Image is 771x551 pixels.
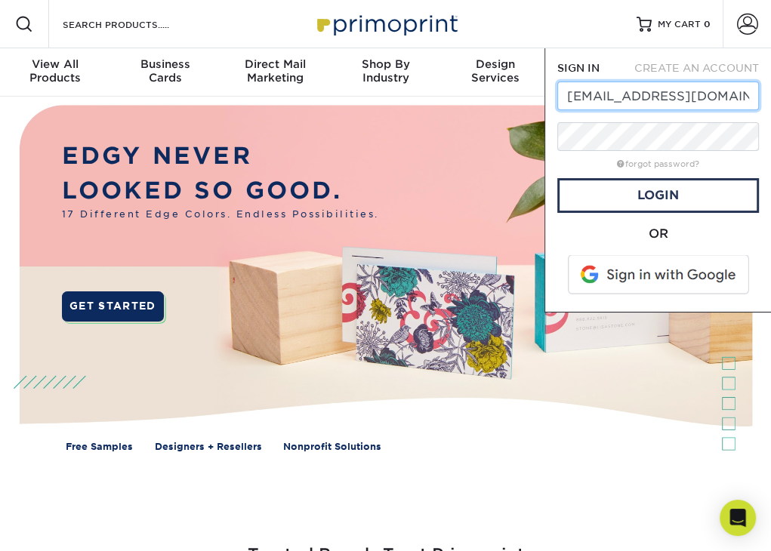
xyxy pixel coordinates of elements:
[557,225,759,243] div: OR
[557,178,759,213] a: Login
[110,57,221,85] div: Cards
[557,82,759,110] input: Email
[62,139,379,174] p: EDGY NEVER
[62,291,164,322] a: GET STARTED
[110,48,221,97] a: BusinessCards
[440,57,550,71] span: Design
[617,159,699,169] a: forgot password?
[221,57,331,71] span: Direct Mail
[110,57,221,71] span: Business
[720,500,756,536] div: Open Intercom Messenger
[557,62,600,74] span: SIGN IN
[62,208,379,221] span: 17 Different Edge Colors. Endless Possibilities.
[221,57,331,85] div: Marketing
[440,48,550,97] a: DesignServices
[155,440,262,454] a: Designers + Resellers
[221,48,331,97] a: Direct MailMarketing
[4,505,128,546] iframe: Google Customer Reviews
[283,440,381,454] a: Nonprofit Solutions
[310,8,461,40] img: Primoprint
[331,57,441,85] div: Industry
[634,62,759,74] span: CREATE AN ACCOUNT
[440,57,550,85] div: Services
[66,440,133,454] a: Free Samples
[331,57,441,71] span: Shop By
[62,174,379,208] p: LOOKED SO GOOD.
[61,15,208,33] input: SEARCH PRODUCTS.....
[658,18,701,31] span: MY CART
[331,48,441,97] a: Shop ByIndustry
[704,19,711,29] span: 0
